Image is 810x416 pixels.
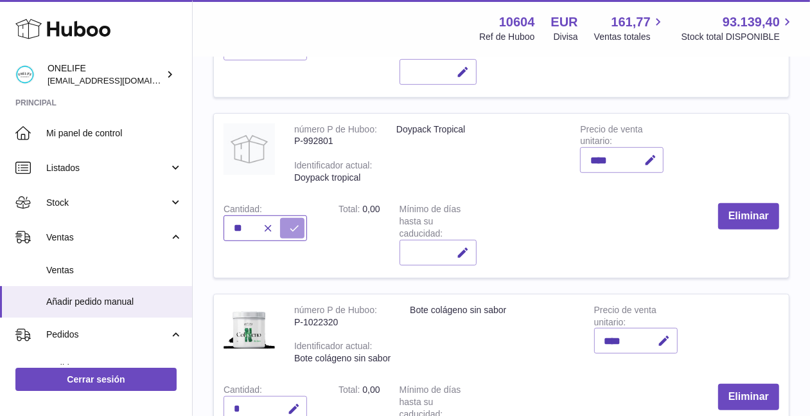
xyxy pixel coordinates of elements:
[612,14,651,31] span: 161,77
[46,197,169,209] span: Stock
[294,160,372,174] div: Identificador actual
[46,329,169,341] span: Pedidos
[46,362,182,374] span: Pedidos
[718,203,779,230] button: Eliminar
[48,75,189,86] span: [EMAIL_ADDRESS][DOMAIN_NAME]
[339,384,362,398] label: Total
[387,114,570,194] td: Doypack Tropical
[294,341,372,354] div: Identificador actual
[682,31,795,43] span: Stock total DISPONIBLE
[224,123,275,175] img: Doypack Tropical
[682,14,795,43] a: 93.139,40 Stock total DISPONIBLE
[551,14,578,31] strong: EUR
[294,316,391,329] div: P-1022320
[294,172,377,184] div: Doypack tropical
[400,204,461,242] label: Mínimo de días hasta su caducidad
[46,231,169,244] span: Ventas
[400,294,584,374] td: Bote colágeno sin sabor
[554,31,578,43] div: Divisa
[479,31,534,43] div: Ref de Huboo
[294,352,391,365] div: Bote colágeno sin sabor
[723,14,780,31] span: 93.139,40
[46,162,169,174] span: Listados
[15,65,35,84] img: administracion@onelifespain.com
[294,124,377,138] div: número P de Huboo
[718,384,779,410] button: Eliminar
[224,304,275,356] img: Bote colágeno sin sabor
[15,368,177,391] a: Cerrar sesión
[46,296,182,308] span: Añadir pedido manual
[580,124,642,150] label: Precio de venta unitario
[48,62,163,87] div: ONELIFE
[594,14,665,43] a: 161,77 Ventas totales
[362,204,380,214] span: 0,00
[362,384,380,395] span: 0,00
[224,204,262,217] label: Cantidad
[594,31,665,43] span: Ventas totales
[594,305,656,330] label: Precio de venta unitario
[294,135,377,147] div: P-992801
[46,127,182,140] span: Mi panel de control
[339,204,362,217] label: Total
[224,384,262,398] label: Cantidad
[294,305,377,318] div: número P de Huboo
[46,264,182,276] span: Ventas
[499,14,535,31] strong: 10604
